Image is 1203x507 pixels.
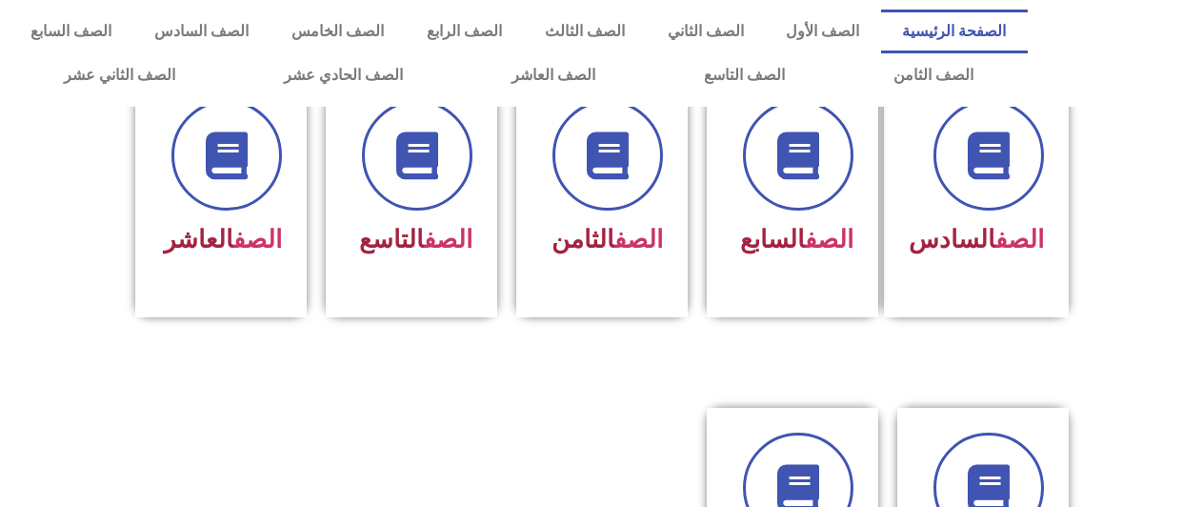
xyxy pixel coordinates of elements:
[457,53,650,97] a: الصف العاشر
[614,225,663,253] a: الصف
[10,10,133,53] a: الصف السابع
[10,53,230,97] a: الصف الثاني عشر
[424,225,472,253] a: الصف
[909,225,1044,253] span: السادس
[359,225,472,253] span: التاسع
[233,225,282,253] a: الصف
[765,10,881,53] a: الصف الأول
[230,53,457,97] a: الصف الحادي عشر
[839,53,1028,97] a: الصف الثامن
[740,225,853,253] span: السابع
[551,225,663,253] span: الثامن
[995,225,1044,253] a: الصف
[881,10,1028,53] a: الصفحة الرئيسية
[406,10,524,53] a: الصف الرابع
[133,10,271,53] a: الصف السادس
[523,10,646,53] a: الصف الثالث
[271,10,406,53] a: الصف الخامس
[805,225,853,253] a: الصف
[646,10,765,53] a: الصف الثاني
[650,53,839,97] a: الصف التاسع
[164,225,282,253] span: العاشر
